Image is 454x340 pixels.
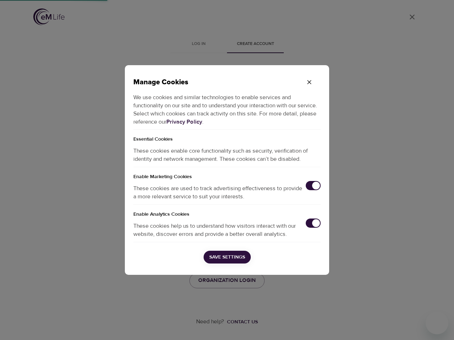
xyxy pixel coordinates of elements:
p: These cookies are used to track advertising effectiveness to provide a more relevant service to s... [133,185,306,201]
p: These cookies help us to understand how visitors interact with our website, discover errors and p... [133,222,306,238]
button: Save Settings [204,251,251,264]
p: Manage Cookies [133,76,298,88]
a: Privacy Policy [166,118,202,125]
p: Essential Cookies [133,130,321,143]
p: These cookies enable core functionality such as security, verification of identity and network ma... [133,143,321,167]
h5: Enable Analytics Cookies [133,205,321,219]
p: We use cookies and similar technologies to enable services and functionality on our site and to u... [133,88,321,130]
span: Save Settings [209,253,245,262]
h5: Enable Marketing Cookies [133,167,321,181]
